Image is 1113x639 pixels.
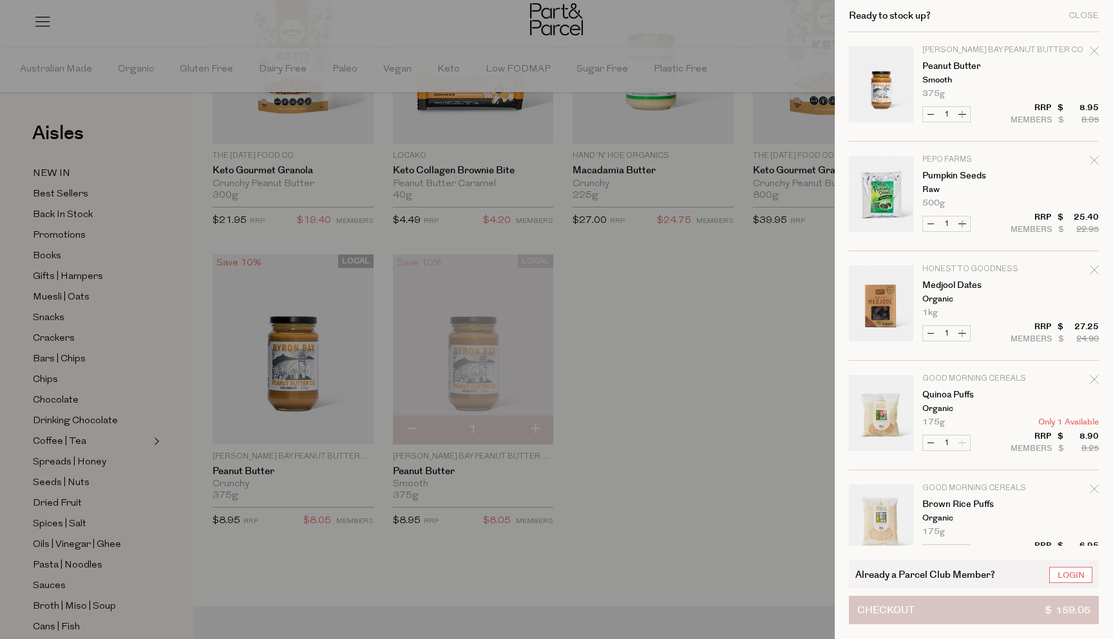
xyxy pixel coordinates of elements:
[922,295,1022,303] p: Organic
[938,435,955,450] input: QTY Quinoa Puffs
[922,309,938,317] span: 1kg
[938,326,955,341] input: QTY Medjool Dates
[1049,567,1092,583] a: Login
[1090,373,1099,390] div: Remove Quinoa Puffs
[922,281,1022,290] a: Medjool Dates
[922,171,1022,180] a: Pumpkin Seeds
[922,528,945,536] span: 175g
[922,265,1022,273] p: Honest to Goodness
[1038,418,1099,426] span: Only 1 Available
[1069,12,1099,20] div: Close
[857,596,915,624] span: Checkout
[1090,263,1099,281] div: Remove Medjool Dates
[849,596,1099,624] button: Checkout$ 159.05
[938,107,955,122] input: QTY Peanut Butter
[922,186,1022,194] p: Raw
[938,216,955,231] input: QTY Pumpkin Seeds
[1045,596,1090,624] span: $ 159.05
[938,545,955,560] input: QTY Brown Rice Puffs
[922,418,945,426] span: 175g
[922,405,1022,413] p: Organic
[922,46,1022,54] p: [PERSON_NAME] Bay Peanut Butter Co
[849,11,931,21] h2: Ready to stock up?
[922,390,1022,399] a: Quinoa Puffs
[1090,482,1099,500] div: Remove Brown Rice Puffs
[922,62,1022,71] a: Peanut Butter
[922,375,1022,383] p: Good Morning Cereals
[922,500,1022,509] a: Brown Rice Puffs
[1090,154,1099,171] div: Remove Pumpkin Seeds
[922,484,1022,492] p: Good Morning Cereals
[855,567,995,582] span: Already a Parcel Club Member?
[922,90,945,98] span: 375g
[922,76,1022,84] p: Smooth
[922,199,945,207] span: 500g
[922,514,1022,522] p: Organic
[922,156,1022,164] p: Pepo Farms
[1090,44,1099,62] div: Remove Peanut Butter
